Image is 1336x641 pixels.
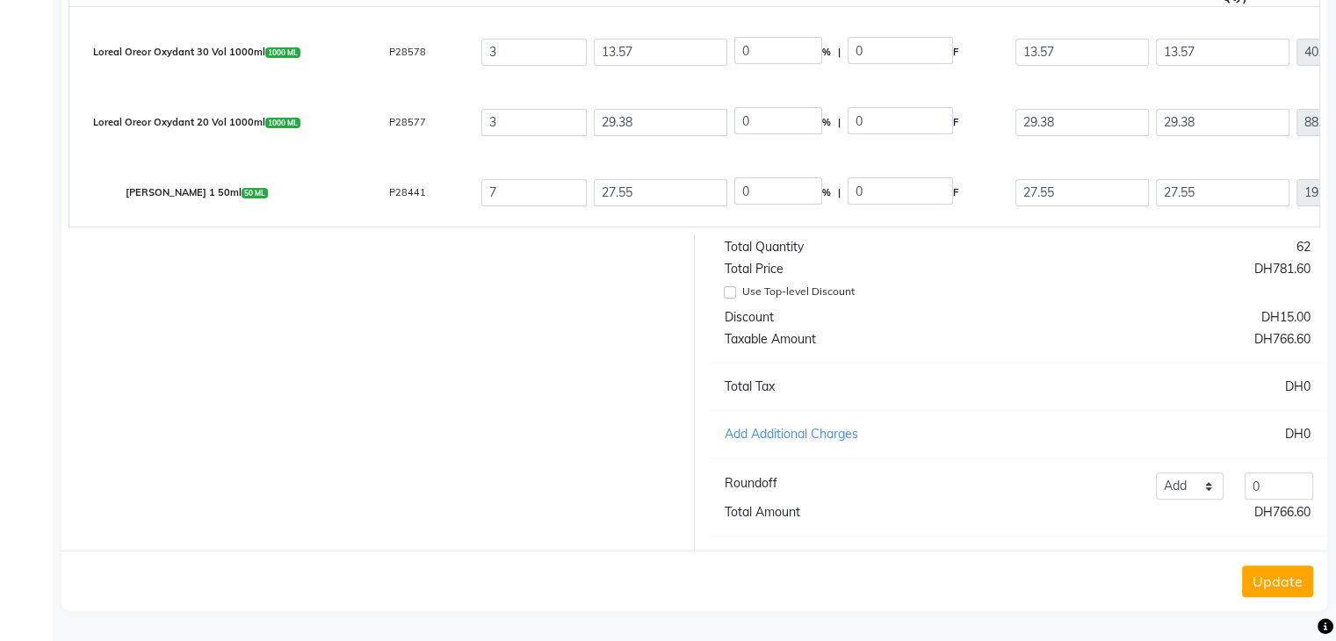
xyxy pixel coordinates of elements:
span: F [953,108,958,137]
label: Use Top-level Discount [742,284,855,299]
div: DH766.60 [1017,503,1324,522]
div: Loreal Oreor Oxydant 20 Vol 1000ml [56,104,337,140]
span: F [953,38,958,67]
div: P28578 [337,34,478,70]
span: % [822,108,831,137]
div: P28441 [337,175,478,211]
span: | [838,38,841,67]
div: Roundoff [725,474,777,493]
div: P28577 [337,104,478,140]
div: DH0 [1017,425,1324,443]
div: DH0 [1017,378,1324,396]
div: Total Quantity [711,238,1018,256]
span: | [838,108,841,137]
div: Loreal Oreor Oxydant 30 Vol 1000ml [56,34,337,70]
div: DH781.60 [1017,260,1324,278]
button: Update [1242,565,1313,597]
div: Total Price [711,260,1018,278]
div: Taxable Amount [711,330,1018,349]
span: F [953,178,958,207]
div: Total Amount [711,503,1018,522]
div: DH15.00 [1017,308,1324,327]
div: 62 [1017,238,1324,256]
div: Total Tax [711,378,1018,396]
div: DH766.60 [1017,330,1324,349]
span: 1000 ML [265,47,301,58]
div: Add Additional Charges [711,425,1018,443]
span: 50 ML [242,188,269,198]
span: % [822,38,831,67]
span: % [822,178,831,207]
span: 1000 ML [265,118,301,128]
div: Discount [711,308,1018,327]
span: | [838,178,841,207]
div: [PERSON_NAME] 1 50ml [56,175,337,211]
